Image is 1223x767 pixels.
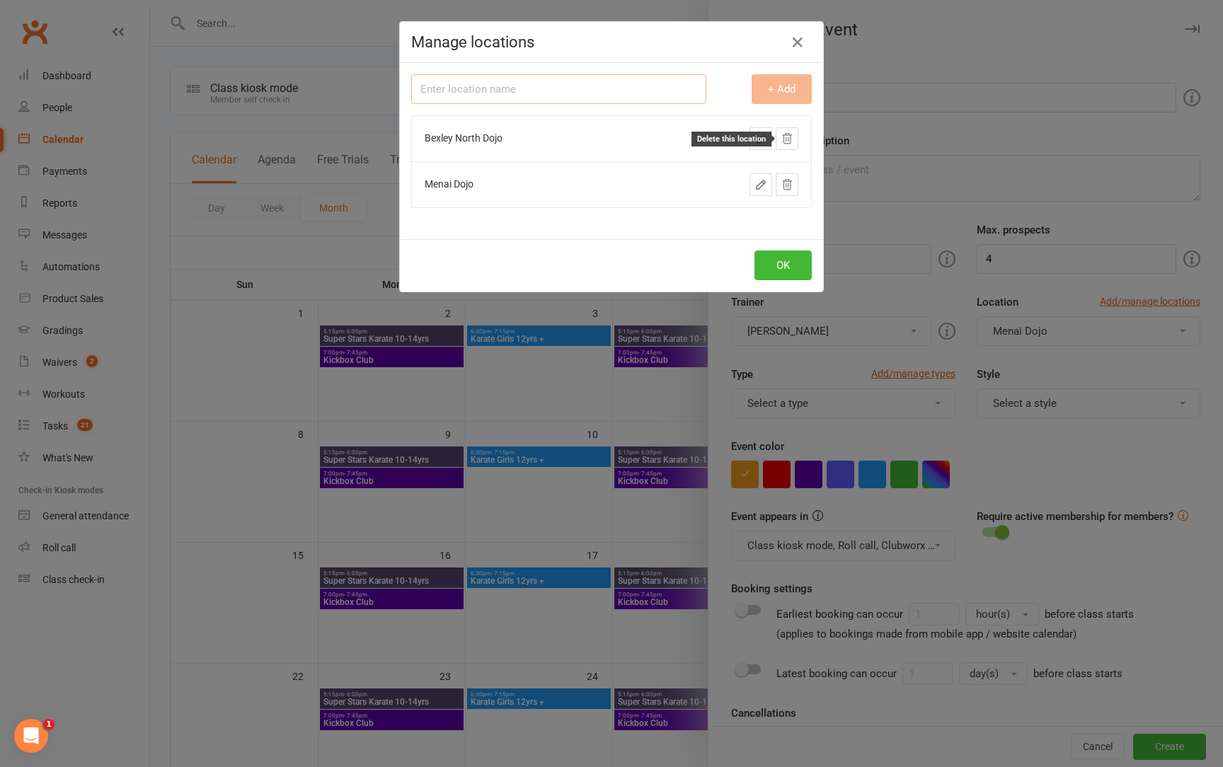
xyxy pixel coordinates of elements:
button: Close [786,31,809,54]
h4: Manage locations [411,33,812,51]
span: 1 [43,719,54,730]
input: Enter location name [411,74,706,104]
span: Menai Dojo [425,178,473,190]
span: Bexley North Dojo [425,132,503,144]
div: Delete this location [691,132,771,146]
button: Delete this location [776,127,798,150]
button: Delete this location [776,173,798,196]
button: OK [754,250,812,280]
iframe: Intercom live chat [14,719,48,753]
